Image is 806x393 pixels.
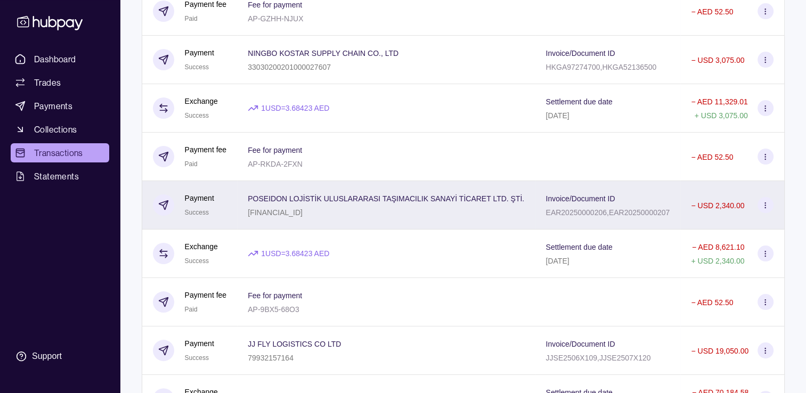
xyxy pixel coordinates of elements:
p: Payment [185,338,214,349]
p: JJ FLY LOGISTICS CO LTD [248,340,341,348]
p: − USD 2,340.00 [691,201,744,210]
p: POSEIDON LOJİSTİK ULUSLARARASI TAŞIMACILIK SANAYİ TİCARET LTD. ŞTİ. [248,194,524,203]
span: Success [185,63,209,71]
a: Collections [11,120,109,139]
a: Statements [11,167,109,186]
p: [FINANCIAL_ID] [248,208,303,217]
span: Paid [185,15,198,22]
p: + USD 3,075.00 [695,111,748,120]
p: Fee for payment [248,146,302,154]
p: − AED 11,329.01 [691,97,747,106]
p: − AED 52.50 [691,7,733,16]
p: − USD 19,050.00 [691,347,748,355]
p: 79932157164 [248,354,294,362]
p: + USD 2,340.00 [691,257,744,265]
p: AP-GZHH-NJUX [248,14,303,23]
span: Transactions [34,146,83,159]
span: Dashboard [34,53,76,65]
span: Paid [185,306,198,313]
p: 33030200201000027607 [248,63,331,71]
p: Payment [185,47,214,59]
p: 1 USD = 3.68423 AED [261,102,329,114]
p: [DATE] [546,111,569,120]
span: Payments [34,100,72,112]
span: Success [185,112,209,119]
p: − AED 52.50 [691,298,733,307]
p: Payment fee [185,289,227,301]
p: 1 USD = 3.68423 AED [261,248,329,259]
p: AP-RKDA-2FXN [248,160,303,168]
p: EAR20250000206,EAR20250000207 [546,208,670,217]
p: Invoice/Document ID [546,194,615,203]
p: JJSE2506X109,JJSE2507X120 [546,354,650,362]
a: Transactions [11,143,109,162]
span: Trades [34,76,61,89]
div: Support [32,350,62,362]
p: Settlement due date [546,243,612,251]
p: − AED 52.50 [691,153,733,161]
p: Settlement due date [546,97,612,106]
p: HKGA97274700,HKGA52136500 [546,63,656,71]
a: Support [11,345,109,367]
p: Payment [185,192,214,204]
p: NINGBO KOSTAR SUPPLY CHAIN CO., LTD [248,49,398,58]
p: Payment fee [185,144,227,155]
p: Fee for payment [248,1,302,9]
span: Paid [185,160,198,168]
span: Collections [34,123,77,136]
p: − USD 3,075.00 [691,56,744,64]
a: Trades [11,73,109,92]
p: Exchange [185,241,218,252]
span: Success [185,257,209,265]
span: Statements [34,170,79,183]
span: Success [185,209,209,216]
p: AP-9BX5-68O3 [248,305,299,314]
p: Invoice/Document ID [546,340,615,348]
a: Dashboard [11,50,109,69]
span: Success [185,354,209,362]
p: Exchange [185,95,218,107]
a: Payments [11,96,109,116]
p: Fee for payment [248,291,302,300]
p: [DATE] [546,257,569,265]
p: − AED 8,621.10 [692,243,744,251]
p: Invoice/Document ID [546,49,615,58]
